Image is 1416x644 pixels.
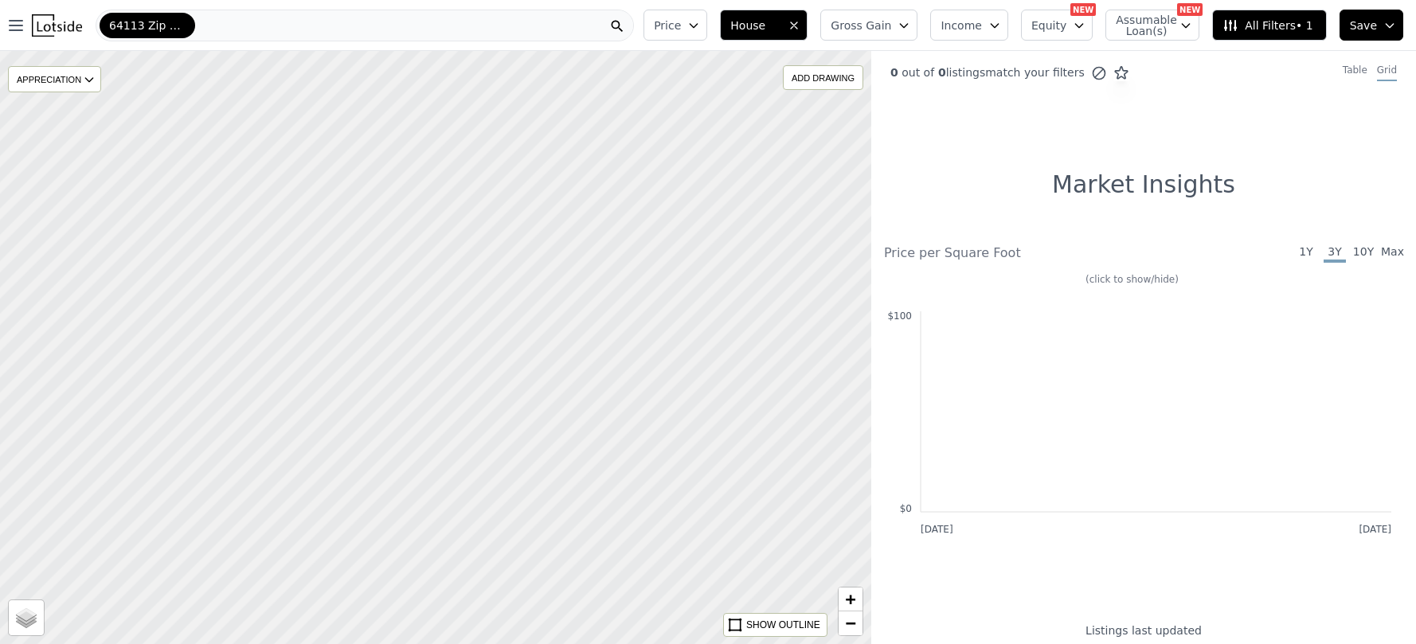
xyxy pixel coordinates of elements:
[1070,3,1096,16] div: NEW
[1350,18,1377,33] span: Save
[930,10,1008,41] button: Income
[1324,244,1346,263] span: 3Y
[1377,64,1397,81] div: Grid
[1052,170,1235,199] h1: Market Insights
[900,503,912,514] text: $0
[1116,14,1167,37] span: Assumable Loan(s)
[32,14,82,37] img: Lotside
[941,18,982,33] span: Income
[884,244,1144,263] div: Price per Square Foot
[8,66,101,92] div: APPRECIATION
[746,618,820,632] div: SHOW OUTLINE
[839,611,863,635] a: Zoom out
[1359,524,1391,535] text: [DATE]
[109,18,186,33] span: 64113 Zip Code
[730,18,781,33] span: House
[1212,10,1326,41] button: All Filters• 1
[846,613,856,633] span: −
[921,524,953,535] text: [DATE]
[643,10,707,41] button: Price
[1105,10,1199,41] button: Assumable Loan(s)
[831,18,891,33] span: Gross Gain
[871,623,1416,638] div: Listings last updated
[985,64,1085,80] span: match your filters
[1340,10,1403,41] button: Save
[871,64,1129,81] div: out of listings
[1021,10,1093,41] button: Equity
[1352,244,1375,263] span: 10Y
[720,10,808,41] button: House
[820,10,917,41] button: Gross Gain
[1177,3,1203,16] div: NEW
[9,600,44,635] a: Layers
[1295,244,1317,263] span: 1Y
[873,273,1391,286] div: (click to show/hide)
[890,66,898,79] span: 0
[839,587,863,611] a: Zoom in
[934,66,946,79] span: 0
[887,310,912,322] text: $100
[1381,244,1403,263] span: Max
[1343,64,1367,81] div: Table
[654,18,681,33] span: Price
[1031,18,1066,33] span: Equity
[784,66,863,89] div: ADD DRAWING
[1222,18,1312,33] span: All Filters • 1
[846,589,856,609] span: +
